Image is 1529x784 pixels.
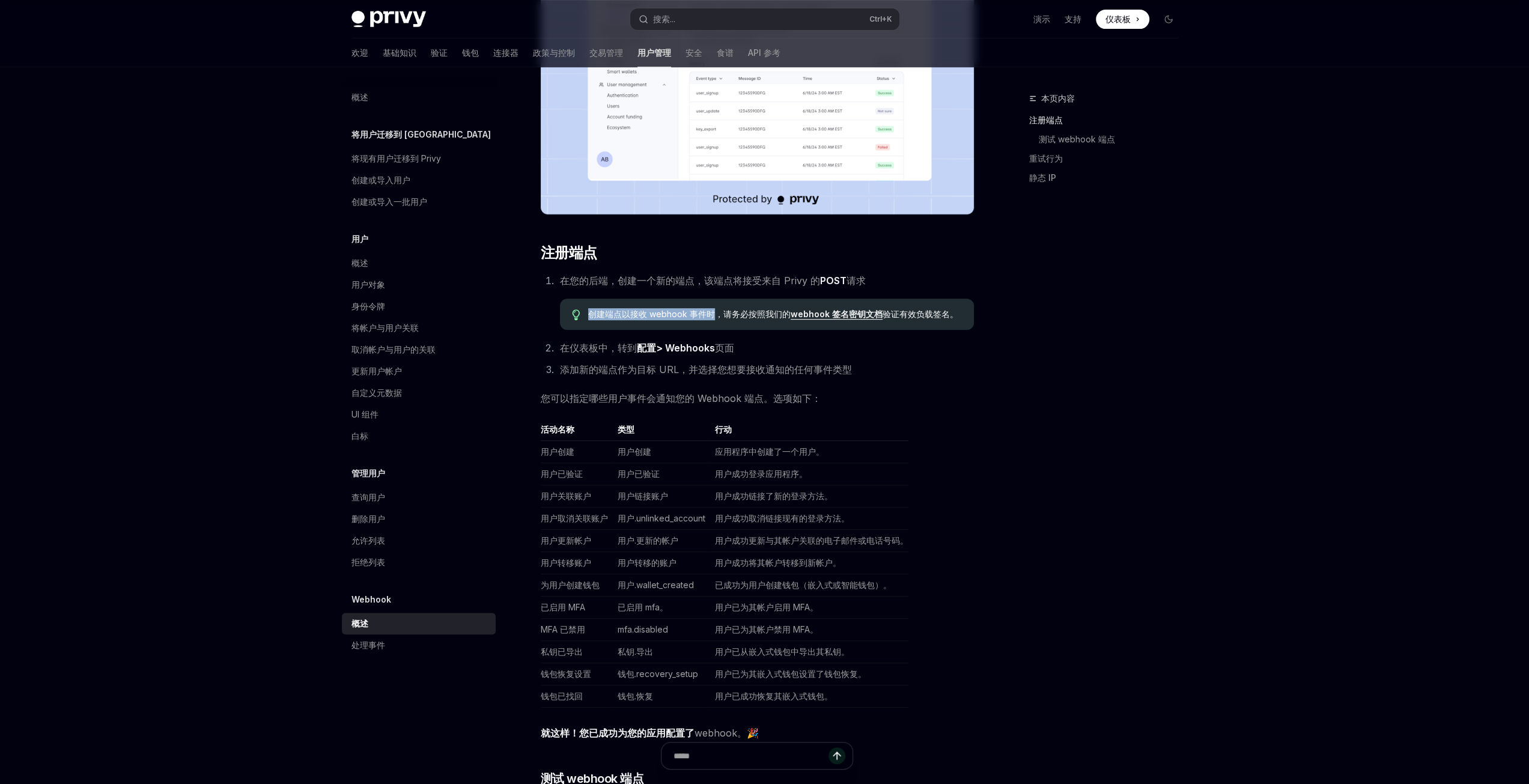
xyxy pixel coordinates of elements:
a: 概述 [342,87,496,108]
font: 行动 [715,424,732,434]
a: 更新用户帐户 [342,360,496,382]
font: Ctrl [869,14,882,23]
a: 处理事件 [342,634,496,656]
font: 用户已为其帐户禁用 MFA。 [715,624,818,634]
font: 添加新的端点作为目标 URL，并选择您想要接收通知的任何事件类型 [560,363,852,375]
a: 连接器 [493,38,518,67]
font: 支持 [1065,14,1081,24]
font: 创建或导入用户 [351,175,410,185]
font: 用户已为其嵌入式钱包设置了钱包恢复。 [715,669,866,679]
font: +K [882,14,892,23]
font: 验证有效负载签名。 [883,309,958,319]
font: 用户已为其帐户启用 MFA。 [715,602,818,612]
a: 钱包 [462,38,479,67]
a: 白标 [342,425,496,447]
button: 发送消息 [828,747,845,764]
font: 用户转移的账户 [618,558,676,568]
font: 用户转移账户 [541,558,591,568]
font: 身份令牌 [351,301,385,311]
a: 重试行为 [1029,149,1188,168]
font: 为用户创建钱包 [541,580,600,590]
a: 演示 [1033,13,1050,25]
font: 概述 [351,92,368,102]
font: 允许列表 [351,535,385,545]
font: 私钥.导出 [618,646,653,657]
button: 切换暗模式 [1159,10,1178,29]
font: 钱包恢复设置 [541,669,591,679]
a: 将帐户与用户关联 [342,317,496,339]
a: 创建或导入用户 [342,169,496,191]
font: 用户对象 [351,279,385,290]
font: 仪表板 [1105,14,1131,24]
font: 用户.更新的帐户 [618,535,678,545]
a: 验证 [431,38,448,67]
a: 注册端点 [1029,111,1188,130]
font: 创建或导入一批用户 [351,196,427,207]
font: 已成功为用户创建钱包（嵌入式或智能钱包）。 [715,580,892,590]
a: 支持 [1065,13,1081,25]
a: 仪表板 [1096,10,1149,29]
font: 白标 [351,431,368,441]
font: 钱包.恢复 [618,691,653,701]
font: 用户关联账户 [541,491,591,501]
font: 钱包 [462,47,479,58]
font: 概述 [351,258,368,268]
font: 更新用户帐户 [351,366,402,376]
font: 就这样！您已成功为您的应用配置了 [541,727,695,739]
font: 连接器 [493,47,518,58]
font: UI 组件 [351,409,378,419]
font: 用户创建 [618,446,651,457]
font: 将用户迁移到 [GEOGRAPHIC_DATA] [351,129,491,139]
a: webhook 签名密钥文档 [791,309,883,320]
img: 深色标志 [351,11,426,28]
svg: 提示 [572,309,580,320]
font: 重试行为 [1029,153,1063,163]
a: 交易管理 [589,38,623,67]
font: 已启用 mfa。 [618,602,668,612]
font: 您可以指定哪些用户事件会通知您的 Webhook 端点。选项如下： [541,392,821,404]
a: 取消帐户与用户的关联 [342,339,496,360]
a: 基础知识 [383,38,416,67]
font: Webhook [351,594,391,604]
font: 在您的后端，创建一个新的端点，该端点将接受来自 Privy 的 [560,275,820,287]
font: 搜索... [653,14,675,24]
font: mfa.disabled [618,624,668,634]
input: 提问... [673,743,828,769]
font: 用户已从嵌入式钱包中导出其私钥。 [715,646,850,657]
font: 已启用 MFA [541,602,585,612]
a: 食谱 [717,38,734,67]
font: 注册端点 [541,244,597,261]
font: 活动名称 [541,424,574,434]
font: webhook 签名密钥文档 [791,309,883,319]
font: 演示 [1033,14,1050,24]
a: 概述 [342,613,496,634]
font: 创建端点以接收 webhook 事件时，请务必按照我们的 [588,309,791,319]
font: webhook。🎉 [695,727,759,739]
a: 查询用户 [342,487,496,508]
a: 允许列表 [342,530,496,552]
font: 用户链接账户 [618,491,668,501]
a: UI 组件 [342,404,496,425]
a: 用户管理 [637,38,671,67]
a: 欢迎 [351,38,368,67]
font: 页面 [715,342,734,354]
a: 拒绝列表 [342,552,496,573]
font: 用户已成功恢复其嵌入式钱包。 [715,691,833,701]
font: 用户 [351,234,368,244]
font: 用户管理 [637,47,671,58]
font: 安全 [685,47,702,58]
font: 处理事件 [351,640,385,650]
a: 将现有用户迁移到 Privy [342,148,496,169]
font: 用户创建 [541,446,574,457]
font: 请求 [847,275,866,287]
font: 私钥已导出 [541,646,583,657]
a: 安全 [685,38,702,67]
a: 创建或导入一批用户 [342,191,496,213]
font: 查询用户 [351,492,385,502]
a: 删除用户 [342,508,496,530]
font: 用户已验证 [541,469,583,479]
font: 用户成功取消链接现有的登录方法。 [715,513,850,523]
font: 注册端点 [1029,115,1063,125]
font: 概述 [351,618,368,628]
font: 欢迎 [351,47,368,58]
